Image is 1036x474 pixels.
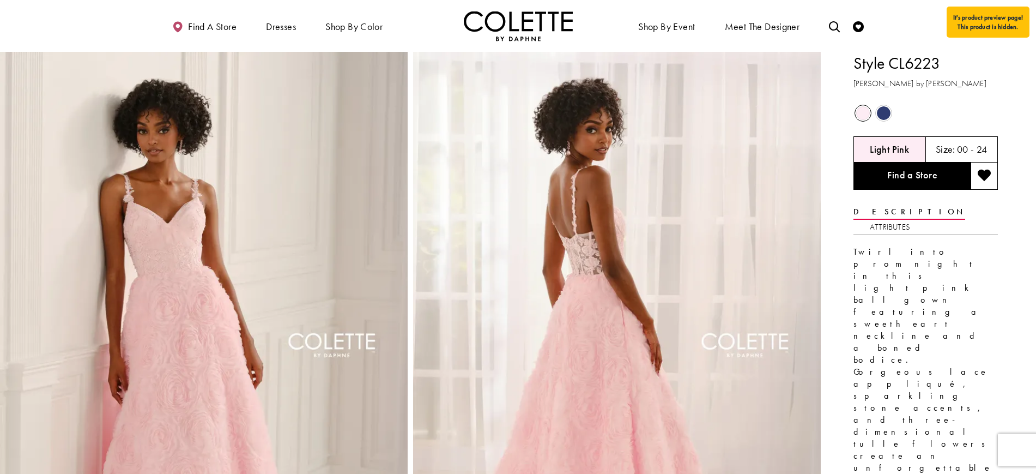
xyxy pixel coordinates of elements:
[853,163,971,190] a: Find a Store
[947,7,1029,38] div: It's product preview page! This product is hidden.
[853,77,998,90] h3: [PERSON_NAME] by [PERSON_NAME]
[971,163,998,190] button: Add to wishlist
[957,144,987,155] h5: 00 - 24
[870,144,909,155] h5: Chosen color
[853,104,873,123] div: Light Pink
[936,143,955,155] span: Size:
[853,103,998,123] div: Product color controls state depends on size chosen
[870,219,910,235] a: Attributes
[874,104,893,123] div: Navy Blue
[853,52,998,75] h1: Style CL6223
[853,204,965,220] a: Description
